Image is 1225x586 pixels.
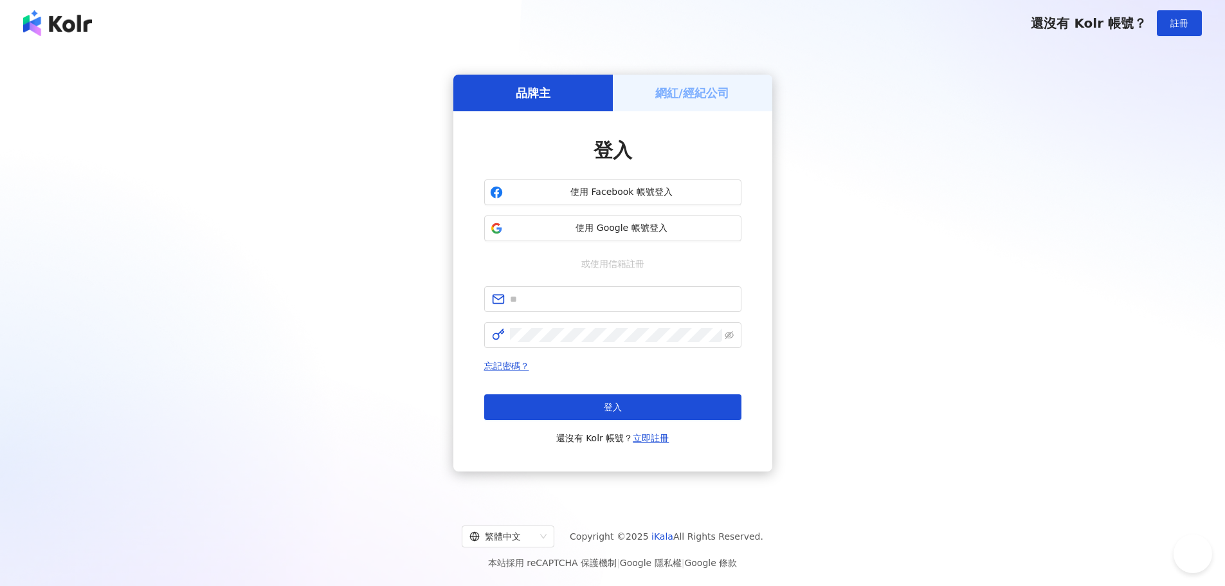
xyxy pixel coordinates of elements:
[633,433,669,443] a: 立即註冊
[655,85,729,101] h5: 網紅/經紀公司
[725,331,734,340] span: eye-invisible
[572,257,653,271] span: 或使用信箱註冊
[651,531,673,542] a: iKala
[23,10,92,36] img: logo
[516,85,550,101] h5: 品牌主
[1031,15,1147,31] span: 還沒有 Kolr 帳號？
[556,430,669,446] span: 還沒有 Kolr 帳號？
[508,186,736,199] span: 使用 Facebook 帳號登入
[617,558,620,568] span: |
[1157,10,1202,36] button: 註冊
[1174,535,1212,573] iframe: Help Scout Beacon - Open
[484,215,741,241] button: 使用 Google 帳號登入
[604,402,622,412] span: 登入
[684,558,737,568] a: Google 條款
[1170,18,1188,28] span: 註冊
[484,361,529,371] a: 忘記密碼？
[682,558,685,568] span: |
[594,139,632,161] span: 登入
[469,526,535,547] div: 繁體中文
[484,394,741,420] button: 登入
[508,222,736,235] span: 使用 Google 帳號登入
[570,529,763,544] span: Copyright © 2025 All Rights Reserved.
[620,558,682,568] a: Google 隱私權
[488,555,737,571] span: 本站採用 reCAPTCHA 保護機制
[484,179,741,205] button: 使用 Facebook 帳號登入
